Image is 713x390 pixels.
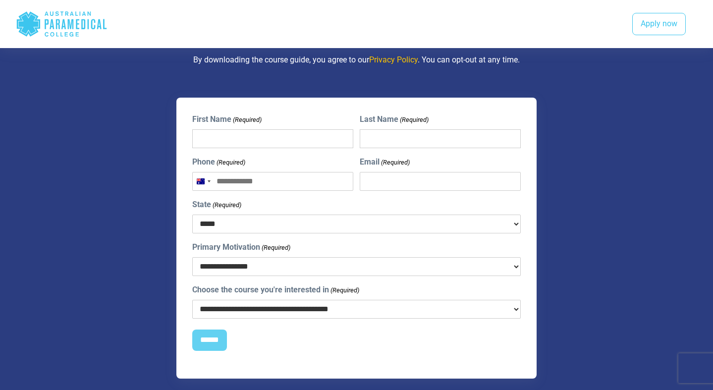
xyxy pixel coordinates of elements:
[360,113,429,125] label: Last Name
[381,158,410,167] span: (Required)
[192,156,245,168] label: Phone
[369,55,418,64] a: Privacy Policy
[261,243,290,253] span: (Required)
[192,241,290,253] label: Primary Motivation
[360,156,410,168] label: Email
[192,284,359,296] label: Choose the course you're interested in
[232,115,262,125] span: (Required)
[16,8,108,40] div: Australian Paramedical College
[632,13,686,36] a: Apply now
[193,172,214,190] button: Selected country
[216,158,245,167] span: (Required)
[329,285,359,295] span: (Required)
[212,200,241,210] span: (Required)
[67,54,647,66] p: By downloading the course guide, you agree to our . You can opt-out at any time.
[399,115,429,125] span: (Required)
[192,113,262,125] label: First Name
[192,199,241,211] label: State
